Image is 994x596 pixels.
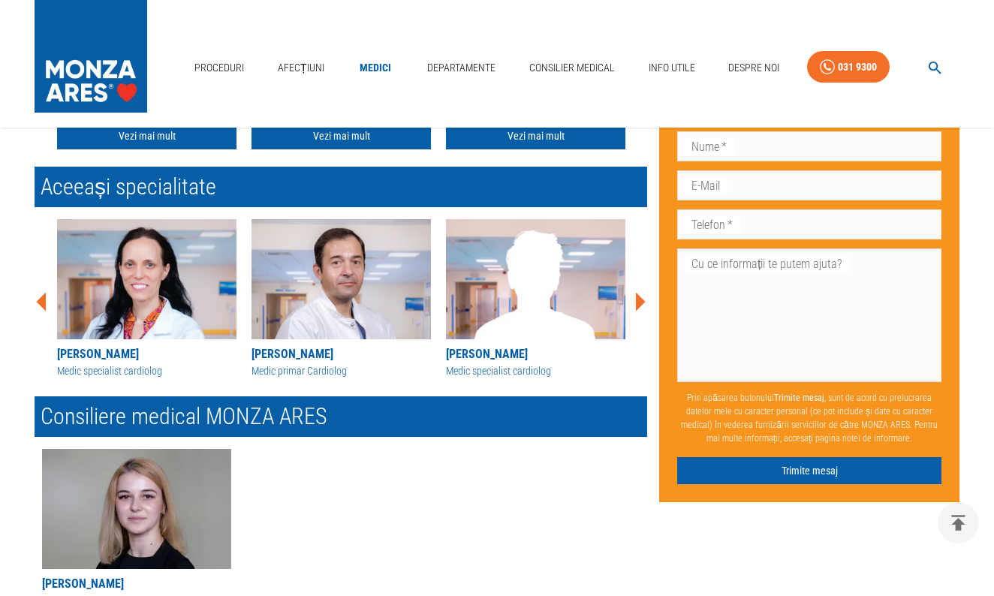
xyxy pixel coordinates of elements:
[272,53,330,83] a: Afecțiuni
[677,456,941,484] button: Trimite mesaj
[446,122,625,150] a: Vezi mai mult
[938,502,979,543] button: delete
[421,53,502,83] a: Departamente
[774,392,824,402] b: Trimite mesaj
[807,51,890,83] a: 031 9300
[57,363,236,379] div: Medic specialist cardiolog
[252,122,431,150] a: Vezi mai mult
[446,219,625,379] a: [PERSON_NAME]Medic specialist cardiolog
[188,53,250,83] a: Proceduri
[57,122,236,150] a: Vezi mai mult
[57,345,236,363] div: [PERSON_NAME]
[42,575,231,593] div: [PERSON_NAME]
[446,345,625,363] div: [PERSON_NAME]
[35,167,647,207] h2: Aceeași specialitate
[523,53,621,83] a: Consilier Medical
[35,396,647,437] h2: Consiliere medical MONZA ARES
[351,53,399,83] a: Medici
[57,219,236,339] img: Dr. Gabriela Răileanu
[252,345,431,363] div: [PERSON_NAME]
[252,363,431,379] div: Medic primar Cardiolog
[446,363,625,379] div: Medic specialist cardiolog
[643,53,701,83] a: Info Utile
[722,53,785,83] a: Despre Noi
[42,449,231,569] img: Alina Udrea
[838,58,877,77] div: 031 9300
[57,219,236,379] a: [PERSON_NAME]Medic specialist cardiolog
[252,219,431,379] a: [PERSON_NAME]Medic primar Cardiolog
[677,384,941,450] p: Prin apăsarea butonului , sunt de acord cu prelucrarea datelor mele cu caracter personal (ce pot ...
